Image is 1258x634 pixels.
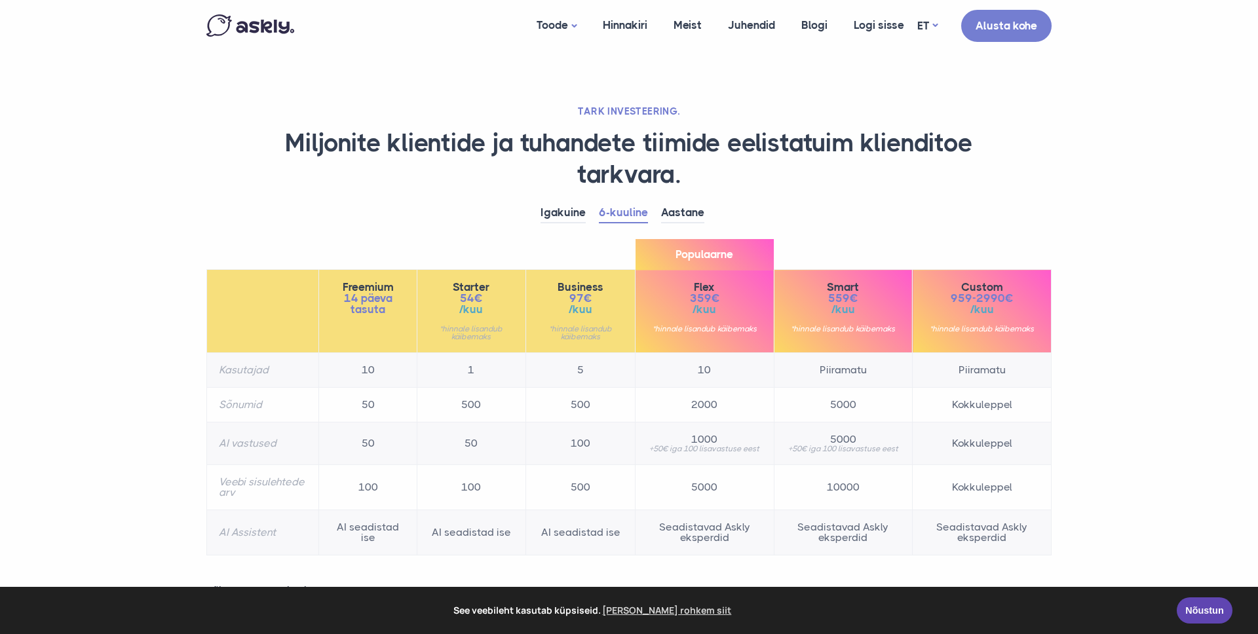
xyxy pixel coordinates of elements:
td: Kokkuleppel [913,465,1052,510]
small: *hinnale lisandub käibemaks [429,325,514,341]
td: 100 [417,465,526,510]
h1: Miljonite klientide ja tuhandete tiimide eelistatuim klienditoe tarkvara. [206,128,1052,190]
a: learn more about cookies [601,601,734,620]
small: *hinnale lisandub käibemaks [538,325,623,341]
small: +50€ iga 100 lisavastuse eest [786,445,901,453]
td: Seadistavad Askly eksperdid [635,510,774,555]
span: 97€ [538,293,623,304]
span: Smart [786,282,901,293]
td: 10000 [774,465,913,510]
span: Starter [429,282,514,293]
td: 50 [319,422,417,465]
td: 5000 [635,465,774,510]
td: AI seadistad ise [417,510,526,555]
td: 100 [319,465,417,510]
td: 2000 [635,388,774,422]
td: 100 [526,422,636,465]
span: Custom [924,282,1039,293]
span: /kuu [924,304,1039,315]
small: *hinnale lisandub käibemaks [786,325,901,333]
a: Alusta kohe [961,10,1052,42]
th: Veebi sisulehtede arv [207,465,319,510]
a: Aastane [661,203,704,223]
a: Igakuine [541,203,586,223]
td: 5000 [774,388,913,422]
span: /kuu [429,304,514,315]
strong: Kõik Askly paketid sisaldavad: [206,584,355,597]
span: Freemium [331,282,404,293]
td: Seadistavad Askly eksperdid [774,510,913,555]
span: 14 päeva tasuta [331,293,404,315]
td: AI seadistad ise [319,510,417,555]
th: AI vastused [207,422,319,465]
span: Business [538,282,623,293]
td: Seadistavad Askly eksperdid [913,510,1052,555]
span: /kuu [538,304,623,315]
a: ET [917,16,938,35]
a: Nõustun [1177,597,1232,624]
small: +50€ iga 100 lisavastuse eest [647,445,762,453]
th: Kasutajad [207,353,319,388]
span: 1000 [647,434,762,445]
td: 50 [417,422,526,465]
small: *hinnale lisandub käibemaks [924,325,1039,333]
td: 10 [635,353,774,388]
td: 1 [417,353,526,388]
span: 359€ [647,293,762,304]
small: *hinnale lisandub käibemaks [647,325,762,333]
h2: TARK INVESTEERING. [206,105,1052,118]
td: Piiramatu [774,353,913,388]
td: 500 [417,388,526,422]
th: AI Assistent [207,510,319,555]
span: Populaarne [636,239,774,270]
span: /kuu [786,304,901,315]
td: Kokkuleppel [913,388,1052,422]
td: Piiramatu [913,353,1052,388]
a: 6-kuuline [599,203,648,223]
span: 959-2990€ [924,293,1039,304]
td: 10 [319,353,417,388]
span: 559€ [786,293,901,304]
span: Flex [647,282,762,293]
td: 500 [526,388,636,422]
span: /kuu [647,304,762,315]
td: 500 [526,465,636,510]
td: AI seadistad ise [526,510,636,555]
td: 50 [319,388,417,422]
img: Askly [206,14,294,37]
span: 5000 [786,434,901,445]
th: Sõnumid [207,388,319,422]
span: Kokkuleppel [924,438,1039,449]
span: 54€ [429,293,514,304]
td: 5 [526,353,636,388]
span: See veebileht kasutab küpsiseid. [19,601,1168,620]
